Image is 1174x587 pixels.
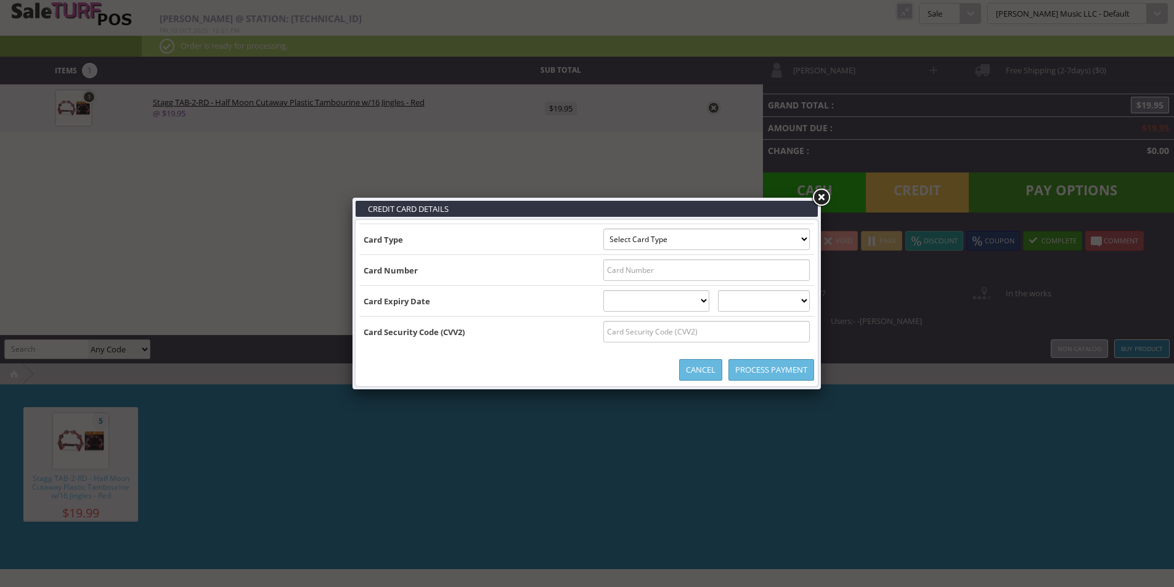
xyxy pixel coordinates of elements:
[364,326,465,338] b: Card Security Code (CVV2)
[364,234,403,245] b: Card Type
[356,201,818,217] h3: Credit Card Details
[728,359,814,381] a: Process Payment
[679,359,722,381] a: Cancel
[810,187,832,209] a: Close
[364,265,418,276] b: Card Number
[364,296,430,307] b: Card Expiry Date
[603,259,810,281] input: Card Number
[603,321,810,342] input: Card Security Code (CVV2)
